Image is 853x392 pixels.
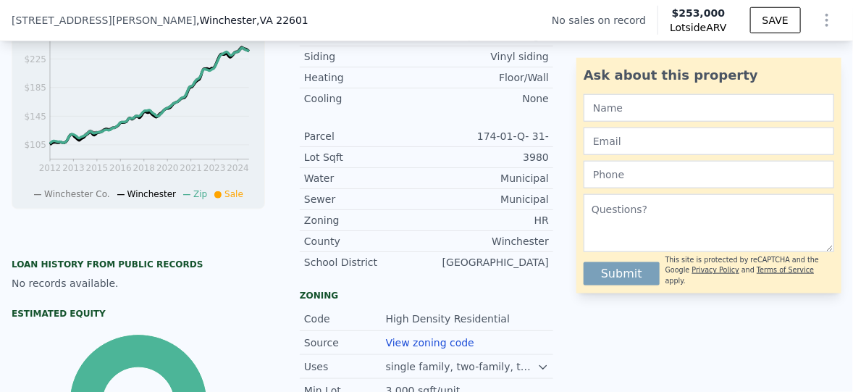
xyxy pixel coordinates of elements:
span: , VA 22601 [256,14,308,26]
div: 174-01-Q- 31- [426,129,549,143]
div: Cooling [304,91,426,106]
input: Phone [584,161,834,188]
div: Water [304,171,426,185]
input: Name [584,94,834,122]
button: SAVE [750,7,801,33]
div: Estimated Equity [12,308,265,320]
div: Code [304,312,386,326]
div: Municipal [426,192,549,207]
input: Email [584,128,834,155]
div: This site is protected by reCAPTCHA and the Google and apply. [665,255,834,286]
div: Heating [304,70,426,85]
div: Winchester [426,234,549,249]
div: Zoning [300,290,553,301]
a: Terms of Service [757,266,814,274]
div: None [426,91,549,106]
div: single family, two-family, townhouses, multifamily [386,359,537,374]
div: Siding [304,49,426,64]
tspan: 2018 [133,164,156,174]
div: No records available. [12,276,265,291]
tspan: $185 [24,83,46,93]
span: Winchester [127,189,176,199]
div: 3980 [426,150,549,164]
span: Winchester Co. [44,189,110,199]
tspan: 2021 [180,164,202,174]
span: $253,000 [672,7,726,19]
div: [GEOGRAPHIC_DATA] [426,255,549,270]
div: No sales on record [552,13,657,28]
div: Vinyl siding [426,49,549,64]
tspan: 2020 [156,164,179,174]
span: Lotside ARV [670,20,726,35]
tspan: 2016 [109,164,132,174]
span: Sale [224,189,243,199]
span: Zip [193,189,207,199]
div: High Density Residential [386,312,513,326]
span: [STREET_ADDRESS][PERSON_NAME] [12,13,196,28]
tspan: 2023 [203,164,226,174]
div: Municipal [426,171,549,185]
button: Show Options [812,6,841,35]
a: Privacy Policy [692,266,739,274]
tspan: 2012 [39,164,62,174]
a: View zoning code [386,337,474,349]
div: HR [426,213,549,228]
tspan: 2024 [227,164,249,174]
div: Floor/Wall [426,70,549,85]
div: County [304,234,426,249]
div: Zoning [304,213,426,228]
div: Ask about this property [584,65,834,86]
div: School District [304,255,426,270]
button: Submit [584,262,660,285]
tspan: 2013 [62,164,85,174]
span: , Winchester [196,13,308,28]
div: Uses [304,359,386,374]
div: Loan history from public records [12,259,265,270]
tspan: $105 [24,140,46,150]
div: Parcel [304,129,426,143]
div: Source [304,335,386,350]
div: Lot Sqft [304,150,426,164]
tspan: $145 [24,112,46,122]
div: Sewer [304,192,426,207]
tspan: 2015 [86,164,109,174]
tspan: $225 [24,54,46,64]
